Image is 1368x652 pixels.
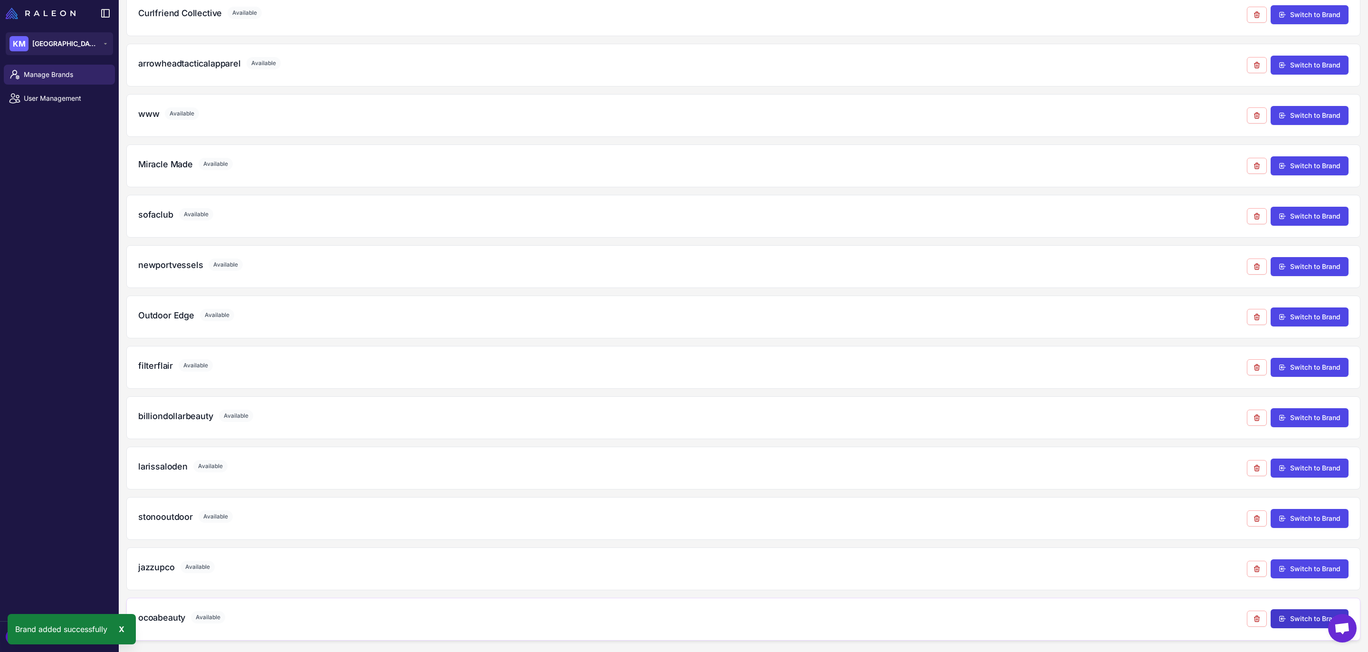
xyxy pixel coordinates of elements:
button: Remove from agency [1247,57,1267,73]
div: Open chat [1328,614,1357,642]
span: User Management [24,93,107,104]
h3: Outdoor Edge [138,309,194,322]
button: Switch to Brand [1271,156,1349,175]
button: Remove from agency [1247,208,1267,224]
button: Remove from agency [1247,259,1267,275]
h3: stonooutdoor [138,510,193,523]
span: Available [179,359,213,372]
button: Switch to Brand [1271,559,1349,578]
button: Remove from agency [1247,7,1267,23]
span: [GEOGRAPHIC_DATA] [32,38,99,49]
span: Available [191,611,225,623]
div: KM [9,36,28,51]
h3: filterflair [138,359,173,372]
h3: sofaclub [138,208,173,221]
button: Switch to Brand [1271,106,1349,125]
h3: arrowheadtacticalapparel [138,57,241,70]
button: Remove from agency [1247,611,1267,627]
button: Switch to Brand [1271,358,1349,377]
button: Remove from agency [1247,359,1267,375]
button: Switch to Brand [1271,408,1349,427]
button: Switch to Brand [1271,509,1349,528]
img: Raleon Logo [6,8,76,19]
button: Remove from agency [1247,309,1267,325]
a: Raleon Logo [6,8,79,19]
div: MS [6,629,25,644]
h3: www [138,107,159,120]
button: Remove from agency [1247,561,1267,577]
button: Remove from agency [1247,460,1267,476]
h3: larissaloden [138,460,188,473]
button: Switch to Brand [1271,257,1349,276]
h3: jazzupco [138,561,175,574]
button: Switch to Brand [1271,609,1349,628]
button: Switch to Brand [1271,56,1349,75]
span: Manage Brands [24,69,107,80]
span: Available [209,259,243,271]
h3: Curlfriend Collective [138,7,222,19]
div: Brand added successfully [8,614,136,644]
span: Available [247,57,281,69]
button: Remove from agency [1247,158,1267,174]
span: Available [179,208,213,221]
h3: newportvessels [138,259,203,271]
span: Available [200,309,234,321]
span: Available [165,107,199,120]
span: Available [219,410,253,422]
h3: ocoabeauty [138,611,185,624]
span: Available [228,7,262,19]
span: Available [180,561,215,573]
h3: billiondollarbeauty [138,410,213,422]
a: User Management [4,88,115,108]
div: X [115,622,128,637]
button: KM[GEOGRAPHIC_DATA] [6,32,113,55]
button: Remove from agency [1247,410,1267,426]
button: Switch to Brand [1271,5,1349,24]
button: Remove from agency [1247,107,1267,124]
h3: Miracle Made [138,158,193,171]
span: Available [199,158,233,170]
button: Switch to Brand [1271,307,1349,326]
button: Switch to Brand [1271,207,1349,226]
button: Remove from agency [1247,510,1267,527]
span: Available [199,510,233,523]
a: Manage Brands [4,65,115,85]
span: Available [193,460,228,472]
button: Switch to Brand [1271,459,1349,478]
